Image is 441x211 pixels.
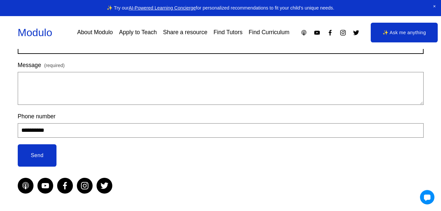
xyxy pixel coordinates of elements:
a: Instagram [340,29,346,36]
a: About Modulo [77,27,113,38]
a: Find Tutors [213,27,242,38]
a: Instagram [77,178,93,194]
span: Phone number [18,111,56,122]
a: Find Curriculum [249,27,289,38]
a: Apply to Teach [119,27,157,38]
a: ✨ Ask me anything [371,23,438,42]
a: Twitter [353,29,360,36]
a: YouTube [314,29,320,36]
a: Facebook [327,29,334,36]
a: Apple Podcasts [300,29,307,36]
a: Modulo [18,27,52,38]
a: Twitter [97,178,112,194]
a: Share a resource [163,27,207,38]
button: Send [18,144,57,167]
span: (required) [44,61,64,70]
span: Message [18,60,41,71]
a: YouTube [37,178,53,194]
a: Apple Podcasts [18,178,33,194]
a: AI-Powered Learning Concierge [129,5,196,11]
a: Facebook [57,178,73,194]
